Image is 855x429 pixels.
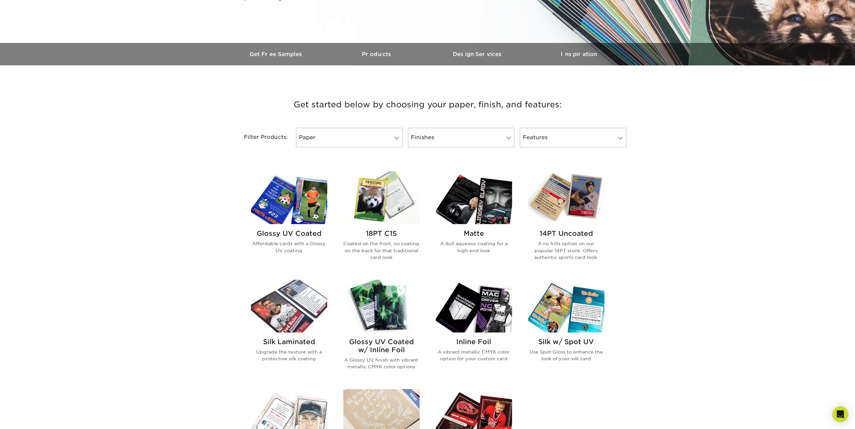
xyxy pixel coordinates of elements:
img: New Product [403,389,420,409]
a: Features [520,128,626,147]
p: Use Spot Gloss to enhance the look of your silk card [528,348,604,362]
a: Finishes [408,128,514,147]
a: Paper [296,128,402,147]
a: Inline Foil Trading Cards Inline Foil A vibrant metallic CMYK color option for your custom card [436,280,512,381]
a: Design Services [428,43,528,65]
a: 18PT C1S Trading Cards 18PT C1S Coated on the front, no coating on the back for that traditional ... [343,171,420,271]
div: Filter Products: [226,128,293,147]
h2: Silk Laminated [251,338,327,346]
a: Silk w/ Spot UV Trading Cards Silk w/ Spot UV Use Spot Gloss to enhance the look of your silk card [528,280,604,381]
h2: Matte [436,229,512,237]
img: Silk w/ Spot UV Trading Cards [528,280,604,332]
h3: Inspiration [528,51,629,57]
img: 18PT C1S Trading Cards [343,171,420,224]
h3: Get Free Samples [226,51,327,57]
h2: 18PT C1S [343,229,420,237]
p: A Glossy UV finish with vibrant metallic CMYK color options [343,357,420,370]
h3: Products [327,51,428,57]
a: Matte Trading Cards Matte A dull aqueous coating for a high end look [436,171,512,271]
a: Products [327,43,428,65]
h2: Glossy UV Coated [251,229,327,237]
img: Glossy UV Coated Trading Cards [251,171,327,224]
p: A vibrant metallic CMYK color option for your custom card [436,348,512,362]
h3: Design Services [428,51,528,57]
a: Glossy UV Coated w/ Inline Foil Trading Cards Glossy UV Coated w/ Inline Foil A Glossy UV finish ... [343,280,420,381]
h3: Get started below by choosing your paper, finish, and features: [231,90,624,120]
a: Glossy UV Coated Trading Cards Glossy UV Coated Affordable cards with a Glossy UV coating [251,171,327,271]
img: Glossy UV Coated w/ Inline Foil Trading Cards [343,280,420,332]
div: Open Intercom Messenger [832,406,848,422]
a: 14PT Uncoated Trading Cards 14PT Uncoated A no frills option on our popular 14PT stock. Offers au... [528,171,604,271]
a: Silk Laminated Trading Cards Silk Laminated Upgrade the texture with a protective silk coating [251,280,327,381]
img: Inline Foil Trading Cards [436,280,512,332]
img: Silk Laminated Trading Cards [251,280,327,332]
img: Matte Trading Cards [436,171,512,224]
h2: Inline Foil [436,338,512,346]
p: Upgrade the texture with a protective silk coating [251,348,327,362]
p: Coated on the front, no coating on the back for that traditional card look [343,240,420,261]
a: Get Free Samples [226,43,327,65]
p: A no frills option on our popular 14PT stock. Offers authentic sports card look. [528,240,604,261]
img: 14PT Uncoated Trading Cards [528,171,604,224]
h2: Glossy UV Coated w/ Inline Foil [343,338,420,354]
p: Affordable cards with a Glossy UV coating [251,240,327,254]
a: Inspiration [528,43,629,65]
p: A dull aqueous coating for a high end look [436,240,512,254]
h2: Silk w/ Spot UV [528,338,604,346]
h2: 14PT Uncoated [528,229,604,237]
